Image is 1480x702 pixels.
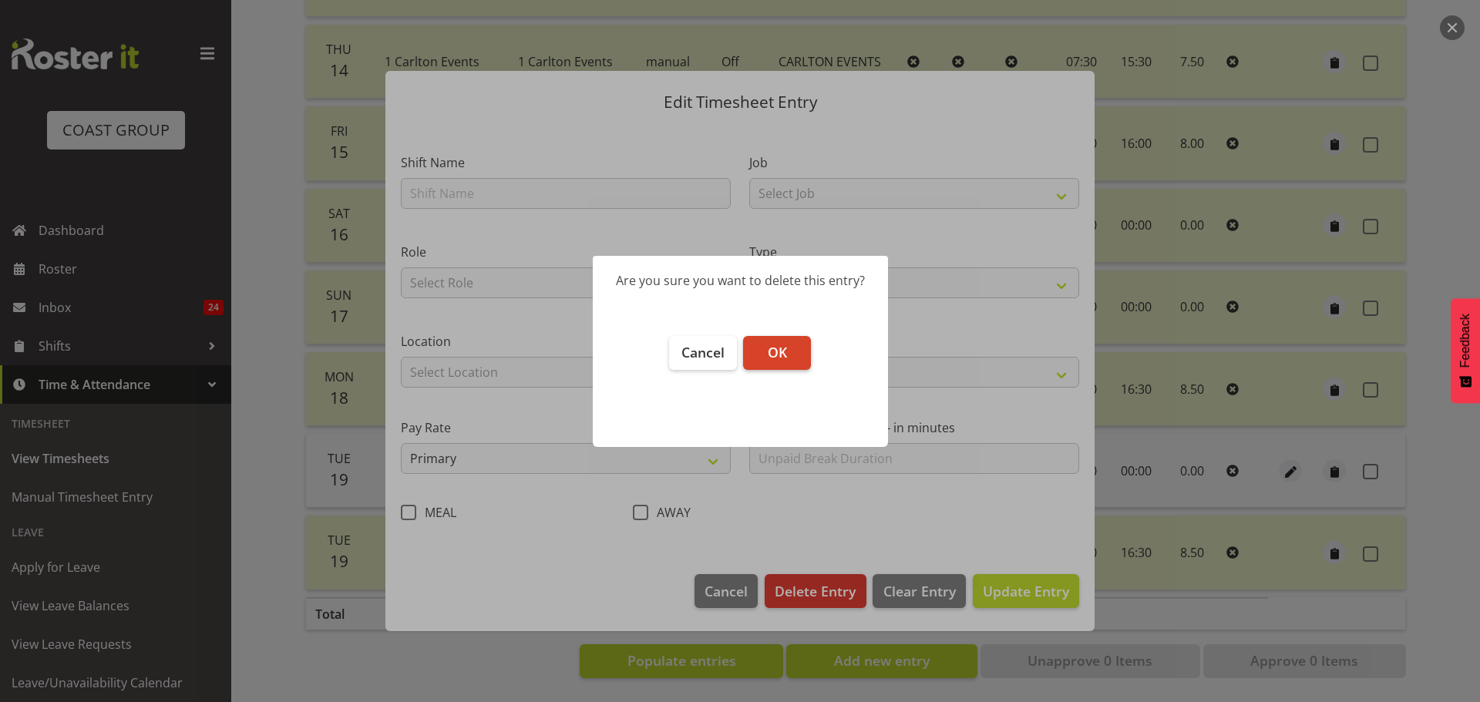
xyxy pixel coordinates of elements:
span: OK [768,343,787,361]
span: Cancel [681,343,725,361]
div: Are you sure you want to delete this entry? [616,271,865,290]
button: OK [743,336,811,370]
span: Feedback [1458,314,1472,368]
button: Feedback - Show survey [1451,298,1480,403]
button: Cancel [669,336,737,370]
